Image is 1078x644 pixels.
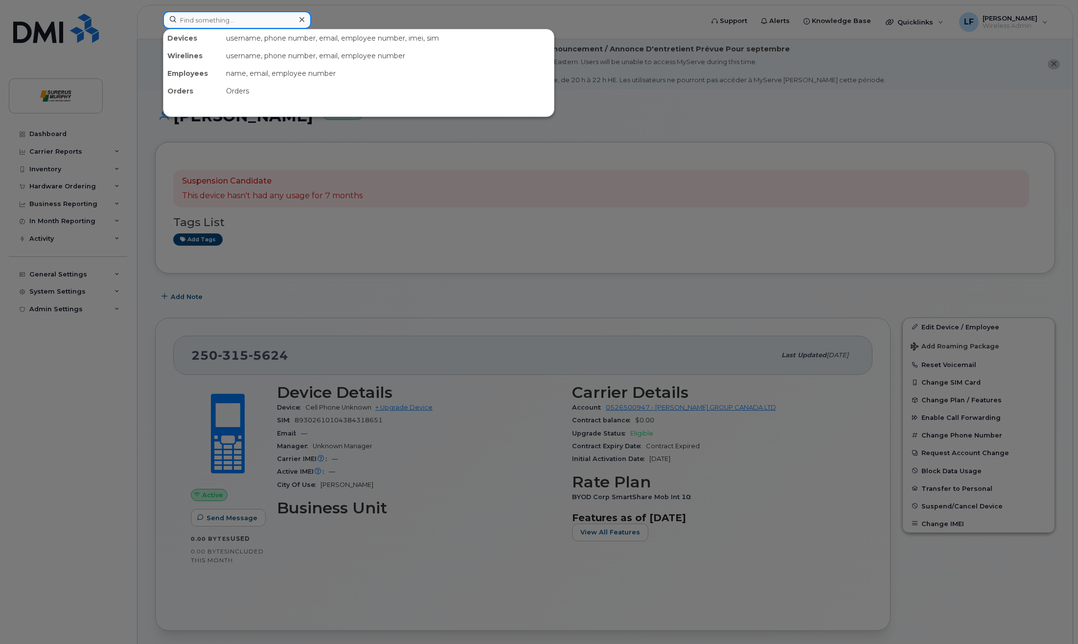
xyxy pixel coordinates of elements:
div: Orders [163,82,222,100]
div: username, phone number, email, employee number [222,47,554,65]
div: Wirelines [163,47,222,65]
div: Devices [163,29,222,47]
div: name, email, employee number [222,65,554,82]
div: username, phone number, email, employee number, imei, sim [222,29,554,47]
div: Employees [163,65,222,82]
div: Orders [222,82,554,100]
